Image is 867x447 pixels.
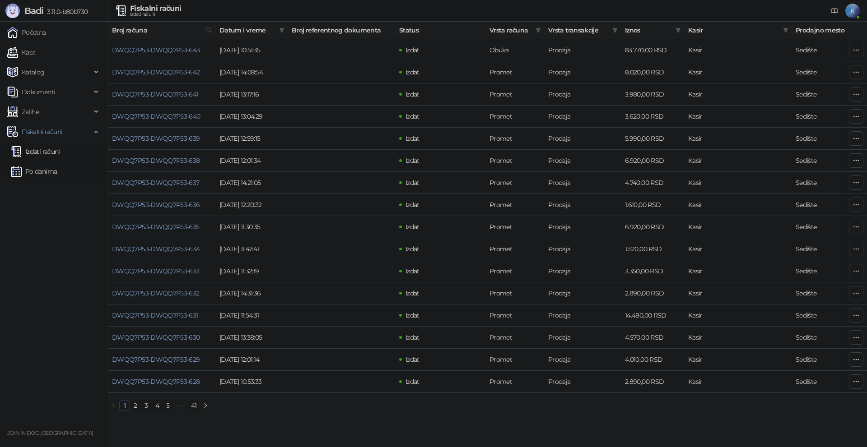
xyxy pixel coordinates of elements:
[216,282,288,304] td: [DATE] 14:31:36
[108,106,216,128] td: DWQQ7P53-DWQQ7P53-640
[112,179,200,187] a: DWQQ7P53-DWQQ7P53-637
[545,61,621,83] td: Prodaja
[486,106,545,128] td: Promet
[108,260,216,282] td: DWQQ7P53-DWQQ7P53-633
[112,223,200,231] a: DWQQ7P53-DWQQ7P53-635
[216,194,288,216] td: [DATE] 12:20:32
[108,238,216,260] td: DWQQ7P53-DWQQ7P53-634
[152,400,163,411] li: 4
[406,157,420,165] span: Izdat
[621,39,685,61] td: 83.770,00 RSD
[112,25,202,35] span: Broj računa
[108,216,216,238] td: DWQQ7P53-DWQQ7P53-635
[216,349,288,371] td: [DATE] 12:01:14
[216,172,288,194] td: [DATE] 14:21:05
[288,22,396,39] th: Broj referentnog dokumenta
[548,25,609,35] span: Vrsta transakcije
[545,128,621,150] td: Prodaja
[22,63,45,81] span: Katalog
[119,400,130,411] li: 1
[685,194,792,216] td: Kasir
[188,401,200,410] a: 41
[216,371,288,393] td: [DATE] 10:53:33
[112,46,200,54] a: DWQQ7P53-DWQQ7P53-643
[827,4,842,18] a: Dokumentacija
[141,401,151,410] a: 3
[621,150,685,172] td: 6.920,00 RSD
[216,128,288,150] td: [DATE] 12:59:15
[486,39,545,61] td: Obuka
[108,400,119,411] button: left
[685,304,792,327] td: Kasir
[112,68,200,76] a: DWQQ7P53-DWQQ7P53-642
[173,400,188,411] span: •••
[545,83,621,106] td: Prodaja
[621,106,685,128] td: 3.620,00 RSD
[545,304,621,327] td: Prodaja
[845,4,860,18] span: K
[621,327,685,349] td: 4.570,00 RSD
[406,223,420,231] span: Izdat
[108,61,216,83] td: DWQQ7P53-DWQQ7P53-642
[216,61,288,83] td: [DATE] 14:08:54
[534,23,543,37] span: filter
[112,311,198,319] a: DWQQ7P53-DWQQ7P53-631
[545,22,621,39] th: Vrsta transakcije
[406,46,420,54] span: Izdat
[612,28,618,33] span: filter
[486,327,545,349] td: Promet
[685,371,792,393] td: Kasir
[621,61,685,83] td: 8.020,00 RSD
[216,39,288,61] td: [DATE] 10:51:35
[676,28,681,33] span: filter
[131,401,140,410] a: 2
[7,430,93,436] small: JOIN IN DOO [GEOGRAPHIC_DATA]
[545,238,621,260] td: Prodaja
[536,28,541,33] span: filter
[216,83,288,106] td: [DATE] 13:17:16
[783,28,788,33] span: filter
[621,83,685,106] td: 3.980,00 RSD
[685,238,792,260] td: Kasir
[7,43,35,61] a: Kasa
[108,22,216,39] th: Broj računa
[621,349,685,371] td: 4.010,00 RSD
[200,400,211,411] li: Sledeća strana
[173,400,188,411] li: Sledećih 5 Strana
[486,194,545,216] td: Promet
[216,106,288,128] td: [DATE] 13:04:29
[621,194,685,216] td: 1.610,00 RSD
[130,400,141,411] li: 2
[406,90,420,98] span: Izdat
[22,103,39,121] span: Zalihe
[112,90,199,98] a: DWQQ7P53-DWQQ7P53-641
[108,194,216,216] td: DWQQ7P53-DWQQ7P53-636
[621,238,685,260] td: 1.520,00 RSD
[141,400,152,411] li: 3
[396,22,486,39] th: Status
[621,172,685,194] td: 4.740,00 RSD
[685,327,792,349] td: Kasir
[781,23,790,37] span: filter
[108,400,119,411] li: Prethodna strana
[674,23,683,37] span: filter
[406,355,420,364] span: Izdat
[112,289,200,297] a: DWQQ7P53-DWQQ7P53-632
[545,150,621,172] td: Prodaja
[621,216,685,238] td: 6.920,00 RSD
[545,282,621,304] td: Prodaja
[685,172,792,194] td: Kasir
[111,403,117,408] span: left
[486,128,545,150] td: Promet
[112,112,200,120] a: DWQQ7P53-DWQQ7P53-640
[108,327,216,349] td: DWQQ7P53-DWQQ7P53-630
[545,39,621,61] td: Prodaja
[22,123,62,141] span: Fiskalni računi
[406,68,420,76] span: Izdat
[130,5,181,12] div: Fiskalni računi
[112,333,200,341] a: DWQQ7P53-DWQQ7P53-630
[489,25,532,35] span: Vrsta računa
[685,128,792,150] td: Kasir
[406,378,420,386] span: Izdat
